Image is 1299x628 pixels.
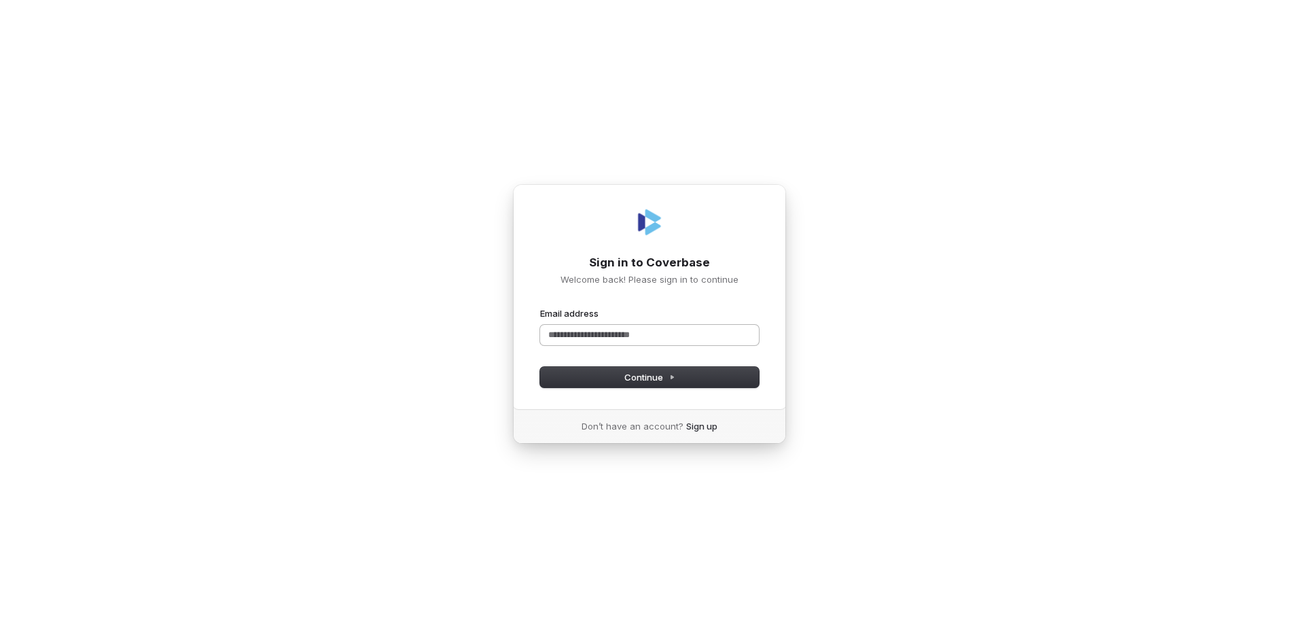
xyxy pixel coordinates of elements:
p: Welcome back! Please sign in to continue [540,273,759,285]
a: Sign up [686,420,717,432]
span: Continue [624,371,675,383]
label: Email address [540,307,599,319]
span: Don’t have an account? [582,420,683,432]
h1: Sign in to Coverbase [540,255,759,271]
button: Continue [540,367,759,387]
img: Coverbase [633,206,666,239]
